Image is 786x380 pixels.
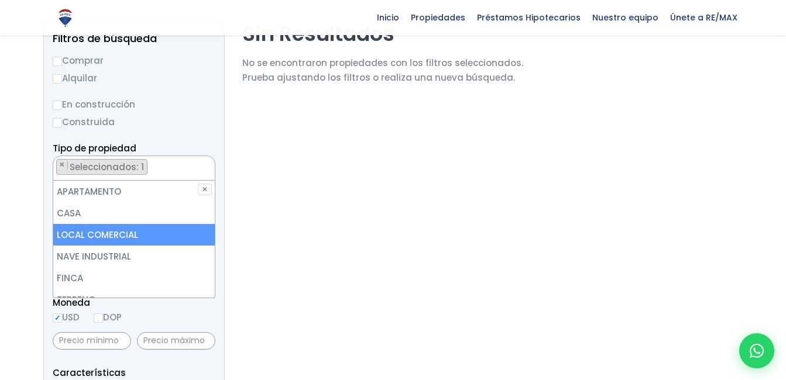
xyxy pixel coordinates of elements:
input: Comprar [53,57,62,66]
input: En construcción [53,101,62,110]
h2: Filtros de búsqueda [53,33,215,44]
input: Construida [53,118,62,127]
li: LOCAL COMERCIAL [53,224,215,246]
button: Remove item [57,160,68,170]
input: Precio mínimo [53,332,131,350]
span: Moneda [53,295,215,310]
span: Inicio [371,9,405,26]
label: DOP [94,310,122,324]
img: Logo de REMAX [55,8,75,28]
button: Remove all items [202,159,209,171]
li: TERRENO [53,289,215,310]
span: × [202,160,208,170]
label: USD [53,310,80,324]
input: USD [53,313,62,323]
span: Únete a RE/MAX [664,9,743,26]
li: APARTAMENTO [53,181,215,202]
span: Tipo de propiedad [53,142,136,154]
input: Alquilar [53,74,62,84]
li: CASA [53,202,215,224]
li: NAVE INDUSTRIAL [53,246,215,267]
label: En construcción [53,97,215,112]
span: Propiedades [405,9,471,26]
button: ✕ [198,184,212,195]
label: Comprar [53,53,215,68]
span: Préstamos Hipotecarios [471,9,586,26]
p: Características [53,365,215,380]
li: FINCA [53,267,215,289]
span: Seleccionados: 1 [68,161,147,173]
label: Construida [53,115,215,129]
p: No se encontraron propiedades con los filtros seleccionados. Prueba ajustando los filtros o reali... [242,56,523,85]
span: × [59,160,65,170]
input: Precio máximo [137,332,215,350]
input: DOP [94,313,103,323]
h2: Sin Resultados [242,20,523,47]
span: Nuestro equipo [586,9,664,26]
li: LOCAL COMERCIAL [56,159,147,175]
label: Alquilar [53,71,215,85]
textarea: Search [53,156,60,181]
